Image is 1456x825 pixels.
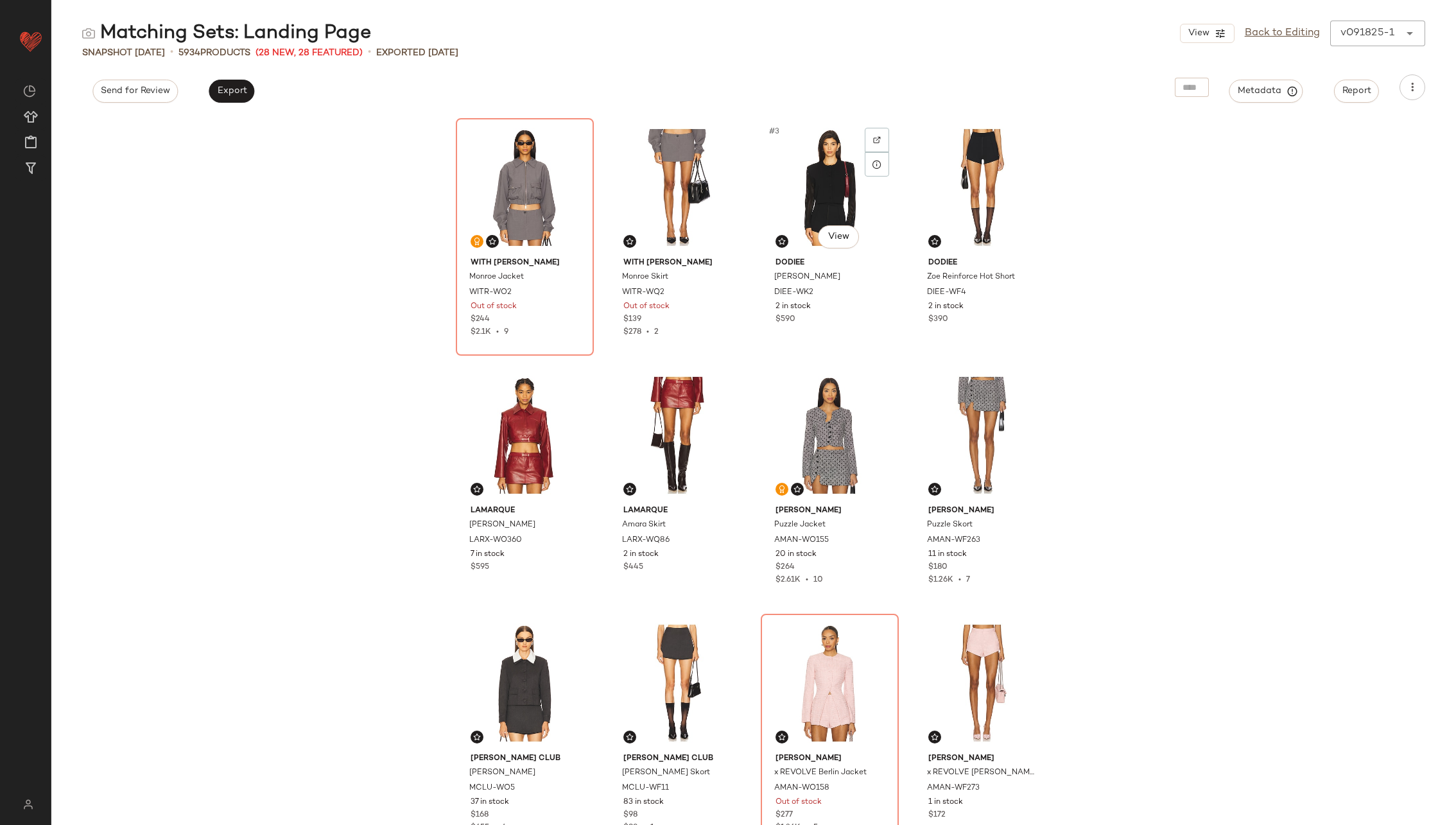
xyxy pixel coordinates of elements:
img: svg%3e [931,485,939,493]
img: svg%3e [489,238,496,245]
img: AMAN-WF263_V1.jpg [918,370,1047,500]
span: $180 [928,562,948,573]
span: $277 [776,810,793,821]
span: LARX-WO360 [469,535,522,546]
img: AMAN-WO155_V1.jpg [765,370,894,500]
span: Monroe Skirt [622,272,668,283]
img: svg%3e [778,238,786,245]
span: $172 [928,810,946,821]
span: $264 [776,562,795,573]
img: LARX-WQ86_V1.jpg [613,370,742,500]
img: svg%3e [626,485,634,493]
span: • [801,576,813,584]
span: 9 [504,328,508,336]
img: svg%3e [778,485,786,493]
span: • [368,45,371,60]
img: DIEE-WF4_V1.jpg [918,123,1047,252]
span: [PERSON_NAME] [776,753,884,765]
span: AMAN-WF273 [927,783,980,794]
img: AMAN-WO158_V1.jpg [765,618,894,748]
span: 1 in stock [928,797,963,808]
img: svg%3e [82,27,95,40]
span: [PERSON_NAME] [469,519,535,531]
span: MCLU-WF11 [622,783,669,794]
span: $139 [623,314,641,326]
span: [PERSON_NAME] [776,505,884,517]
span: $168 [471,810,489,821]
span: Out of stock [776,797,822,808]
span: #3 [768,125,782,138]
span: • [953,576,966,584]
span: 2 in stock [623,549,659,560]
img: svg%3e [778,733,786,741]
span: [PERSON_NAME] [928,505,1037,517]
span: 7 [966,576,970,584]
img: svg%3e [873,136,881,144]
img: heart_red.DM2ytmEG.svg [18,28,44,54]
img: svg%3e [23,85,36,98]
img: DIEE-WK2_V1.jpg [765,123,894,252]
img: svg%3e [793,485,801,493]
span: [PERSON_NAME] Club [471,753,579,765]
img: svg%3e [473,733,481,741]
span: Dodiee [928,257,1037,269]
img: svg%3e [626,733,634,741]
img: MCLU-WF11_V1.jpg [613,618,742,748]
button: Export [209,80,254,103]
span: $278 [623,328,641,336]
span: • [641,328,654,336]
button: View [818,225,859,248]
img: svg%3e [931,733,939,741]
span: $2.61K [776,576,801,584]
span: (28 New, 28 Featured) [256,46,363,60]
span: AMAN-WF263 [927,535,980,546]
button: Report [1334,80,1379,103]
span: 83 in stock [623,797,664,808]
span: $2.1K [471,328,491,336]
span: $390 [928,314,948,326]
span: [PERSON_NAME] Skort [622,767,710,779]
span: 2 in stock [928,301,964,313]
span: View [828,232,849,242]
img: svg%3e [473,238,481,245]
img: AMAN-WF273_V1.jpg [918,618,1047,748]
span: x REVOLVE Berlin Jacket [774,767,867,779]
span: [PERSON_NAME] [928,753,1037,765]
span: Send for Review [100,86,170,96]
span: LARX-WQ86 [622,535,670,546]
span: 7 in stock [471,549,505,560]
span: 11 in stock [928,549,967,560]
span: Zoe Reinforce Hot Short [927,272,1015,283]
img: svg%3e [15,799,40,810]
span: $445 [623,562,643,573]
img: svg%3e [626,238,634,245]
button: View [1180,24,1234,43]
img: MCLU-WO5_V1.jpg [460,618,589,748]
span: $1.26K [928,576,953,584]
a: Back to Editing [1245,26,1320,41]
span: Metadata [1237,85,1296,97]
span: Monroe Jacket [469,272,524,283]
img: WITR-WQ2_V1.jpg [613,123,742,252]
span: • [491,328,504,336]
span: DIEE-WK2 [774,287,813,299]
span: [PERSON_NAME] [469,767,535,779]
span: Out of stock [623,301,670,313]
span: $595 [471,562,489,573]
img: WITR-WO2_V1.jpg [460,123,589,252]
span: $98 [623,810,637,821]
span: Export [216,86,247,96]
span: WITR-WO2 [469,287,512,299]
span: View [1187,28,1209,39]
div: Products [178,46,250,60]
div: v091825-1 [1340,26,1394,41]
span: 37 in stock [471,797,509,808]
img: svg%3e [473,485,481,493]
span: LAMARQUE [623,505,732,517]
span: $244 [471,314,490,326]
span: LAMARQUE [471,505,579,517]
span: MCLU-WO5 [469,783,515,794]
span: AMAN-WO155 [774,535,829,546]
span: 20 in stock [776,549,817,560]
span: Dodiee [776,257,884,269]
